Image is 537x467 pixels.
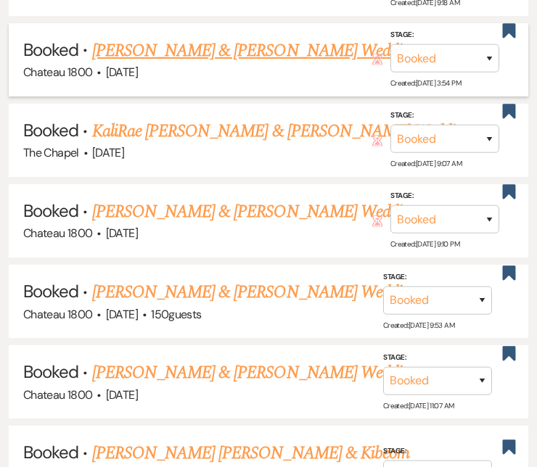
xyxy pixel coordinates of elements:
[383,320,454,329] span: Created: [DATE] 9:53 AM
[106,387,138,402] span: [DATE]
[23,387,92,402] span: Chateau 1800
[383,445,492,458] label: Stage:
[390,78,461,88] span: Created: [DATE] 3:54 PM
[23,280,78,302] span: Booked
[23,38,78,61] span: Booked
[390,109,499,122] label: Stage:
[383,401,454,410] span: Created: [DATE] 11:07 AM
[23,441,78,463] span: Booked
[390,189,499,202] label: Stage:
[151,307,201,322] span: 150 guests
[390,239,459,249] span: Created: [DATE] 9:10 PM
[23,65,92,80] span: Chateau 1800
[23,307,92,322] span: Chateau 1800
[390,28,499,41] label: Stage:
[92,145,124,160] span: [DATE]
[106,307,138,322] span: [DATE]
[92,118,471,144] a: KaliRae [PERSON_NAME] & [PERSON_NAME] Wedding
[383,270,492,283] label: Stage:
[92,199,417,225] a: [PERSON_NAME] & [PERSON_NAME] Wedding
[23,360,78,383] span: Booked
[92,38,417,64] a: [PERSON_NAME] & [PERSON_NAME] Wedding
[92,279,417,305] a: [PERSON_NAME] & [PERSON_NAME] Wedding
[390,159,462,168] span: Created: [DATE] 9:07 AM
[23,199,78,222] span: Booked
[23,119,78,141] span: Booked
[23,226,92,241] span: Chateau 1800
[383,351,492,364] label: Stage:
[23,145,79,160] span: The Chapel
[92,360,417,386] a: [PERSON_NAME] & [PERSON_NAME] Wedding
[106,226,138,241] span: [DATE]
[106,65,138,80] span: [DATE]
